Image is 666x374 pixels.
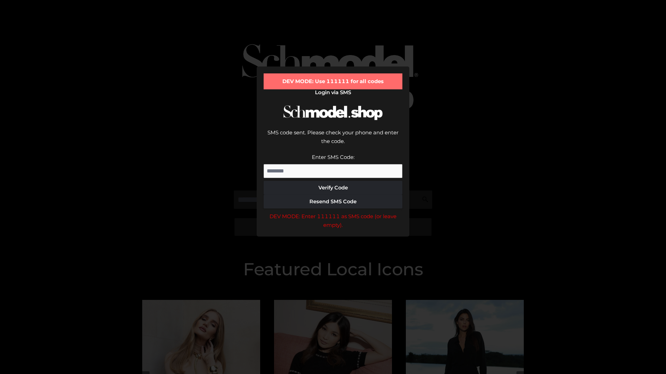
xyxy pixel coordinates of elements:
[264,89,402,96] h2: Login via SMS
[312,154,355,160] label: Enter SMS Code:
[264,195,402,208] button: Resend SMS Code
[264,212,402,230] div: DEV MODE: Enter 111111 as SMS code (or leave empty).
[281,99,385,126] img: Schmodel Logo
[264,128,402,153] div: SMS code sent. Please check your phone and enter the code.
[264,181,402,195] button: Verify Code
[264,73,402,89] div: DEV MODE: Use 111111 for all codes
